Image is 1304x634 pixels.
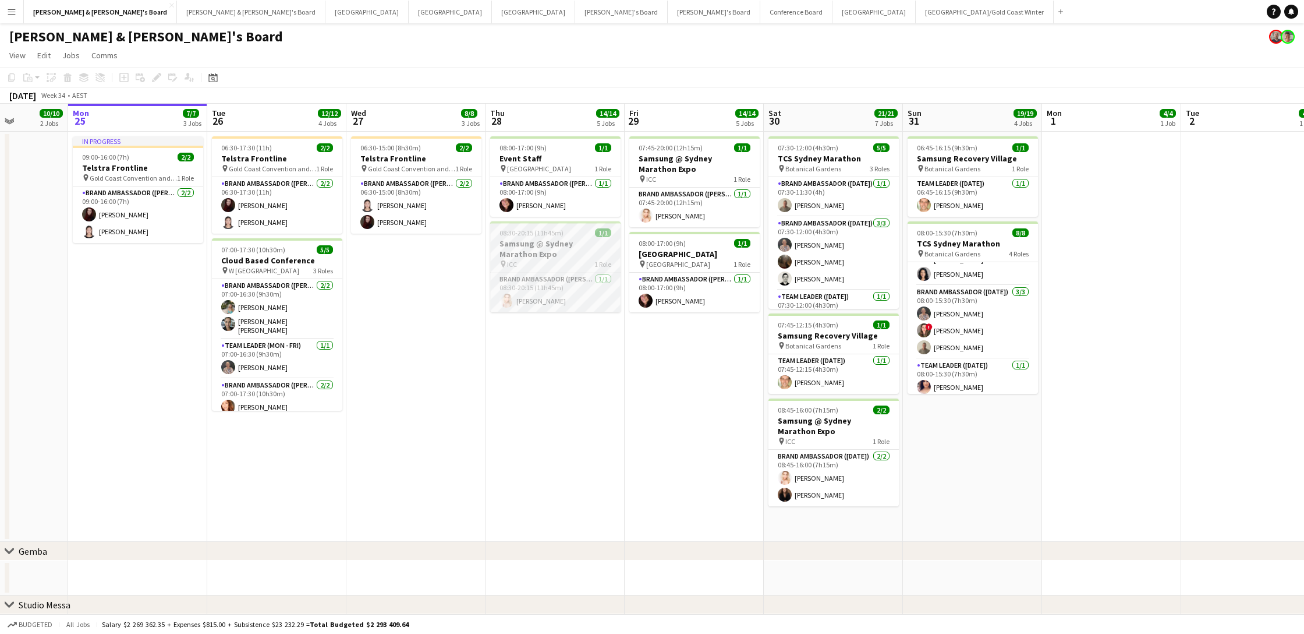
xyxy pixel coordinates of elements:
[349,114,366,128] span: 27
[19,545,47,557] div: Gemba
[490,153,621,164] h3: Event Staff
[212,153,342,164] h3: Telstra Frontline
[908,286,1038,359] app-card-role: Brand Ambassador ([DATE])3/308:00-15:30 (7h30m)[PERSON_NAME]![PERSON_NAME][PERSON_NAME]
[73,108,89,118] span: Mon
[832,1,916,23] button: [GEOGRAPHIC_DATA]
[768,415,899,436] h3: Samsung @ Sydney Marathon Expo
[1186,108,1199,118] span: Tue
[639,239,686,248] span: 08:00-17:00 (9h)
[917,228,977,237] span: 08:00-15:30 (7h30m)
[33,48,55,63] a: Edit
[595,143,611,152] span: 1/1
[873,143,890,152] span: 5/5
[212,255,342,266] h3: Cloud Based Conference
[760,1,832,23] button: Conference Board
[462,119,480,128] div: 3 Jobs
[1047,108,1062,118] span: Mon
[1012,228,1029,237] span: 8/8
[368,164,455,173] span: Gold Coast Convention and Exhibition Centre
[178,153,194,161] span: 2/2
[91,50,118,61] span: Comms
[1269,30,1283,44] app-user-avatar: Neil Burton
[318,119,341,128] div: 4 Jobs
[768,136,899,309] app-job-card: 07:30-12:00 (4h30m)5/5TCS Sydney Marathon Botanical Gardens3 RolesBrand Ambassador ([DATE])1/107:...
[73,163,203,173] h3: Telstra Frontline
[19,621,52,629] span: Budgeted
[595,228,611,237] span: 1/1
[733,260,750,269] span: 1 Role
[1281,30,1295,44] app-user-avatar: Victoria Hunt
[318,109,341,118] span: 12/12
[768,217,899,290] app-card-role: Brand Ambassador ([DATE])3/307:30-12:00 (4h30m)[PERSON_NAME][PERSON_NAME][PERSON_NAME]
[87,48,122,63] a: Comms
[1012,164,1029,173] span: 1 Role
[594,164,611,173] span: 1 Role
[768,314,899,394] app-job-card: 07:45-12:15 (4h30m)1/1Samsung Recovery Village Botanical Gardens1 RoleTeam Leader ([DATE])1/107:4...
[229,164,316,173] span: Gold Coast Convention and Exhibition Centre
[37,50,51,61] span: Edit
[1012,143,1029,152] span: 1/1
[72,91,87,100] div: AEST
[908,136,1038,217] app-job-card: 06:45-16:15 (9h30m)1/1Samsung Recovery Village Botanical Gardens1 RoleTeam Leader ([DATE])1/106:4...
[490,221,621,312] app-job-card: 08:30-20:15 (11h45m)1/1Samsung @ Sydney Marathon Expo ICC1 RoleBrand Ambassador ([PERSON_NAME])1/...
[490,108,505,118] span: Thu
[183,119,201,128] div: 3 Jobs
[1045,114,1062,128] span: 1
[212,238,342,411] app-job-card: 07:00-17:30 (10h30m)5/5Cloud Based Conference W [GEOGRAPHIC_DATA]3 RolesBrand Ambassador ([PERSON...
[212,379,342,435] app-card-role: Brand Ambassador ([PERSON_NAME])2/207:00-17:30 (10h30m)[PERSON_NAME]
[490,136,621,217] app-job-card: 08:00-17:00 (9h)1/1Event Staff [GEOGRAPHIC_DATA]1 RoleBrand Ambassador ([PERSON_NAME])1/108:00-17...
[221,143,272,152] span: 06:30-17:30 (11h)
[313,266,333,275] span: 3 Roles
[908,153,1038,164] h3: Samsung Recovery Village
[906,114,922,128] span: 31
[926,323,933,330] span: !
[325,1,409,23] button: [GEOGRAPHIC_DATA]
[1009,249,1029,258] span: 4 Roles
[9,50,26,61] span: View
[351,136,481,234] div: 06:30-15:00 (8h30m)2/2Telstra Frontline Gold Coast Convention and Exhibition Centre1 RoleBrand Am...
[873,320,890,329] span: 1/1
[38,91,68,100] span: Week 34
[221,245,285,254] span: 07:00-17:30 (10h30m)
[873,341,890,350] span: 1 Role
[9,28,283,45] h1: [PERSON_NAME] & [PERSON_NAME]'s Board
[73,136,203,146] div: In progress
[916,1,1054,23] button: [GEOGRAPHIC_DATA]/Gold Coast Winter
[734,239,750,248] span: 1/1
[735,109,759,118] span: 14/14
[629,232,760,312] app-job-card: 08:00-17:00 (9h)1/1[GEOGRAPHIC_DATA] [GEOGRAPHIC_DATA]1 RoleBrand Ambassador ([PERSON_NAME])1/108...
[229,266,299,275] span: W [GEOGRAPHIC_DATA]
[24,1,177,23] button: [PERSON_NAME] & [PERSON_NAME]'s Board
[507,164,571,173] span: [GEOGRAPHIC_DATA]
[212,177,342,234] app-card-role: Brand Ambassador ([PERSON_NAME])2/206:30-17:30 (11h)[PERSON_NAME][PERSON_NAME]
[1014,109,1037,118] span: 19/19
[629,273,760,312] app-card-role: Brand Ambassador ([PERSON_NAME])1/108:00-17:00 (9h)[PERSON_NAME]
[73,136,203,243] div: In progress09:00-16:00 (7h)2/2Telstra Frontline Gold Coast Convention and Exhibition Centre1 Role...
[768,330,899,341] h3: Samsung Recovery Village
[908,221,1038,394] app-job-card: 08:00-15:30 (7h30m)8/8TCS Sydney Marathon Botanical Gardens4 RolesBrand Ambassador ([DATE])2/208:...
[1160,119,1175,128] div: 1 Job
[5,48,30,63] a: View
[873,437,890,446] span: 1 Role
[360,143,421,152] span: 06:30-15:00 (8h30m)
[177,174,194,182] span: 1 Role
[639,143,703,152] span: 07:45-20:00 (12h15m)
[778,143,838,152] span: 07:30-12:00 (4h30m)
[778,320,838,329] span: 07:45-12:15 (4h30m)
[629,136,760,227] app-job-card: 07:45-20:00 (12h15m)1/1Samsung @ Sydney Marathon Expo ICC1 RoleBrand Ambassador ([PERSON_NAME])1/...
[499,228,564,237] span: 08:30-20:15 (11h45m)
[212,136,342,234] app-job-card: 06:30-17:30 (11h)2/2Telstra Frontline Gold Coast Convention and Exhibition Centre1 RoleBrand Amba...
[924,249,980,258] span: Botanical Gardens
[870,164,890,173] span: 3 Roles
[875,119,897,128] div: 7 Jobs
[310,620,409,629] span: Total Budgeted $2 293 409.64
[768,108,781,118] span: Sat
[908,108,922,118] span: Sun
[210,114,225,128] span: 26
[768,153,899,164] h3: TCS Sydney Marathon
[668,1,760,23] button: [PERSON_NAME]'s Board
[629,108,639,118] span: Fri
